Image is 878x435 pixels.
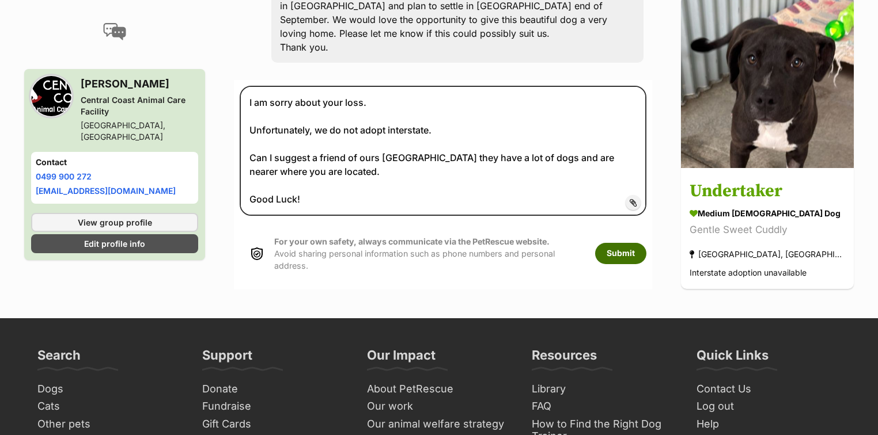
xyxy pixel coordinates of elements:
div: [GEOGRAPHIC_DATA], [GEOGRAPHIC_DATA] [690,247,845,262]
a: Our work [362,398,516,415]
a: Gift Cards [198,415,351,433]
a: Other pets [33,415,186,433]
a: Edit profile info [31,235,198,254]
div: medium [DEMOGRAPHIC_DATA] Dog [690,208,845,220]
div: [GEOGRAPHIC_DATA], [GEOGRAPHIC_DATA] [81,120,198,143]
h3: Resources [532,347,597,370]
a: Dogs [33,380,186,398]
a: Contact Us [692,380,845,398]
span: View group profile [78,217,152,229]
a: Help [692,415,845,433]
a: Our animal welfare strategy [362,415,516,433]
img: conversation-icon-4a6f8262b818ee0b60e3300018af0b2d0b884aa5de6e9bcb8d3d4eeb1a70a7c4.svg [103,24,126,41]
strong: For your own safety, always communicate via the PetRescue website. [274,236,550,246]
a: Library [527,380,680,398]
a: Undertaker medium [DEMOGRAPHIC_DATA] Dog Gentle Sweet Cuddly [GEOGRAPHIC_DATA], [GEOGRAPHIC_DATA]... [681,170,854,289]
img: Central Coast Animal Care Facility profile pic [31,77,71,117]
div: Gentle Sweet Cuddly [690,223,845,238]
a: FAQ [527,398,680,415]
a: 0499 900 272 [36,172,92,182]
div: Central Coast Animal Care Facility [81,95,198,118]
p: Avoid sharing personal information such as phone numbers and personal address. [274,235,584,272]
a: [EMAIL_ADDRESS][DOMAIN_NAME] [36,186,176,196]
h3: Support [202,347,252,370]
span: Edit profile info [84,238,145,250]
a: About PetRescue [362,380,516,398]
h3: Search [37,347,81,370]
h3: Quick Links [697,347,769,370]
a: View group profile [31,213,198,232]
h3: Undertaker [690,179,845,205]
button: Submit [595,243,646,264]
h3: [PERSON_NAME] [81,77,198,93]
h3: Our Impact [367,347,436,370]
a: Cats [33,398,186,415]
a: Fundraise [198,398,351,415]
a: Log out [692,398,845,415]
a: Donate [198,380,351,398]
h4: Contact [36,157,194,169]
span: Interstate adoption unavailable [690,268,807,278]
